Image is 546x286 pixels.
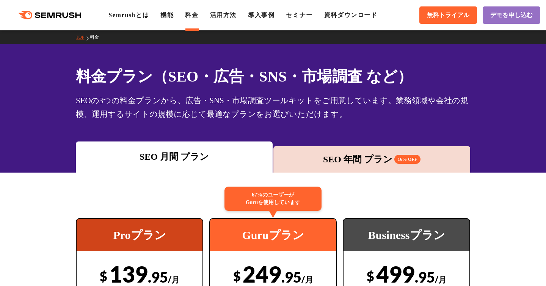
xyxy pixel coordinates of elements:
[483,6,540,24] a: デモを申し込む
[427,11,469,19] span: 無料トライアル
[301,274,313,284] span: /月
[277,152,466,166] div: SEO 年間 プラン
[76,94,470,121] div: SEOの3つの料金プランから、広告・SNS・市場調査ツールキットをご用意しています。業務領域や会社の規模、運用するサイトの規模に応じて最適なプランをお選びいただけます。
[367,268,374,284] span: $
[148,268,168,286] span: .95
[108,12,149,18] a: Semrushとは
[168,274,180,284] span: /月
[490,11,533,19] span: デモを申し込む
[324,12,378,18] a: 資料ダウンロード
[415,268,435,286] span: .95
[100,268,107,284] span: $
[90,35,105,40] a: 料金
[281,268,301,286] span: .95
[344,219,469,251] div: Businessプラン
[248,12,275,18] a: 導入事例
[394,155,420,164] span: 16% OFF
[76,65,470,88] h1: 料金プラン（SEO・広告・SNS・市場調査 など）
[435,274,447,284] span: /月
[286,12,312,18] a: セミナー
[210,12,237,18] a: 活用方法
[210,219,336,251] div: Guruプラン
[233,268,241,284] span: $
[185,12,198,18] a: 料金
[80,150,269,163] div: SEO 月間 プラン
[76,35,90,40] a: TOP
[77,219,202,251] div: Proプラン
[160,12,174,18] a: 機能
[224,187,322,211] div: 67%のユーザーが Guruを使用しています
[419,6,477,24] a: 無料トライアル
